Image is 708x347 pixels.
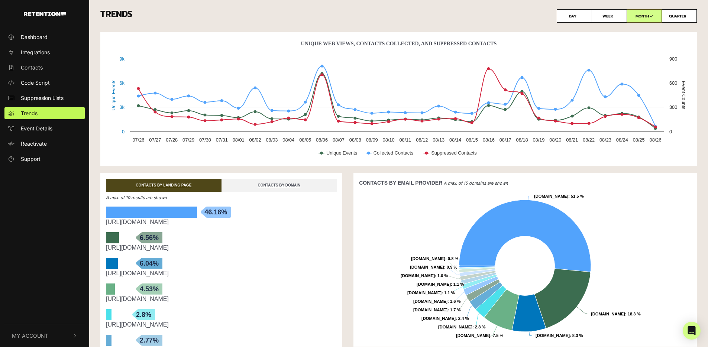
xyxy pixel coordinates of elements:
span: Integrations [21,48,50,56]
tspan: [DOMAIN_NAME] [401,273,435,278]
text: 08/18 [516,137,528,143]
text: 08/12 [416,137,428,143]
text: Suppressed Contacts [431,150,476,156]
text: 08/16 [483,137,495,143]
text: Unique Events [326,150,357,156]
text: 08/03 [266,137,278,143]
a: Integrations [4,46,85,58]
text: : 1.1 % [407,291,455,295]
text: 9k [119,56,125,62]
text: : 0.9 % [410,265,457,269]
text: : 1.7 % [413,308,460,312]
tspan: [DOMAIN_NAME] [413,308,447,312]
text: 08/26 [650,137,662,143]
strong: CONTACTS BY EMAIL PROVIDER [359,180,442,186]
a: [URL][DOMAIN_NAME] [106,296,169,302]
span: 6.04% [136,258,162,269]
text: : 2.4 % [421,316,469,321]
text: 08/22 [583,137,595,143]
div: https://gamemasterinvesting.com/war-room/vsl/ [106,218,337,227]
text: 08/08 [349,137,361,143]
span: Event Details [21,124,52,132]
text: 08/14 [449,137,461,143]
text: : 51.5 % [534,194,584,198]
text: 3k [119,104,125,110]
text: 08/21 [566,137,578,143]
span: 2.77% [136,335,162,346]
tspan: [DOMAIN_NAME] [438,325,472,329]
div: https://gamemasterinvesting.com/war-room-trinity-vsl/ [106,295,337,304]
a: Support [4,153,85,165]
text: : 0.8 % [411,256,458,261]
svg: Unique Web Views, Contacts Collected, And Suppressed Contacts [106,38,691,164]
em: A max. of 15 domains are shown [444,181,508,186]
a: CONTACTS BY LANDING PAGE [106,179,222,192]
text: 08/15 [466,137,478,143]
span: Dashboard [21,33,48,41]
span: Reactivate [21,140,47,147]
text: : 8.3 % [536,333,583,338]
text: 0 [669,129,672,134]
text: 08/23 [599,137,611,143]
span: Code Script [21,79,50,87]
div: https://stealthmodeinvesting.com/nuclear-network/ [106,269,337,278]
text: : 7.5 % [456,333,503,338]
a: [URL][DOMAIN_NAME] [106,219,169,225]
span: 6.56% [136,232,162,243]
text: 08/02 [249,137,261,143]
text: : 1.6 % [413,299,460,304]
a: Event Details [4,122,85,134]
span: Suppression Lists [21,94,64,102]
text: : 1.1 % [417,282,464,286]
a: Dashboard [4,31,85,43]
text: 07/31 [216,137,228,143]
tspan: [DOMAIN_NAME] [456,333,490,338]
text: Unique Events [111,80,116,110]
span: 46.16% [201,207,231,218]
text: 07/30 [199,137,211,143]
text: : 2.8 % [438,325,485,329]
tspan: [DOMAIN_NAME] [411,256,445,261]
img: Retention.com [24,12,66,16]
a: [URL][DOMAIN_NAME] [106,270,169,276]
text: 600 [669,80,677,86]
text: Unique Web Views, Contacts Collected, And Suppressed Contacts [301,41,497,46]
a: Contacts [4,61,85,74]
tspan: [DOMAIN_NAME] [421,316,456,321]
a: [URL][DOMAIN_NAME] [106,244,169,251]
a: Code Script [4,77,85,89]
tspan: [DOMAIN_NAME] [536,333,570,338]
div: https://pro.stealthmodeinvesting.com/ [106,243,337,252]
tspan: [DOMAIN_NAME] [407,291,442,295]
text: 07/27 [149,137,161,143]
div: https://stealthmodeinvesting.com/dday-holiday/ [106,320,337,329]
text: 07/26 [132,137,144,143]
text: Event Counts [681,81,686,110]
label: WEEK [592,9,627,23]
text: 08/17 [500,137,511,143]
tspan: [DOMAIN_NAME] [413,299,447,304]
tspan: [DOMAIN_NAME] [410,265,444,269]
text: 0 [122,129,125,134]
text: 08/07 [333,137,345,143]
span: 4.53% [136,283,162,295]
text: 08/10 [383,137,395,143]
text: 300 [669,104,677,110]
div: Open Intercom Messenger [683,322,701,340]
text: 6k [119,80,125,86]
span: Contacts [21,64,43,71]
text: 08/06 [316,137,328,143]
button: My Account [4,324,85,347]
label: MONTH [627,9,662,23]
span: My Account [12,332,48,340]
text: 08/25 [633,137,645,143]
a: [URL][DOMAIN_NAME] [106,321,169,328]
text: 08/04 [282,137,294,143]
tspan: [DOMAIN_NAME] [534,194,568,198]
text: 08/24 [616,137,628,143]
text: 08/05 [299,137,311,143]
text: 08/09 [366,137,378,143]
a: Suppression Lists [4,92,85,104]
label: QUARTER [662,9,697,23]
tspan: [DOMAIN_NAME] [591,312,625,316]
